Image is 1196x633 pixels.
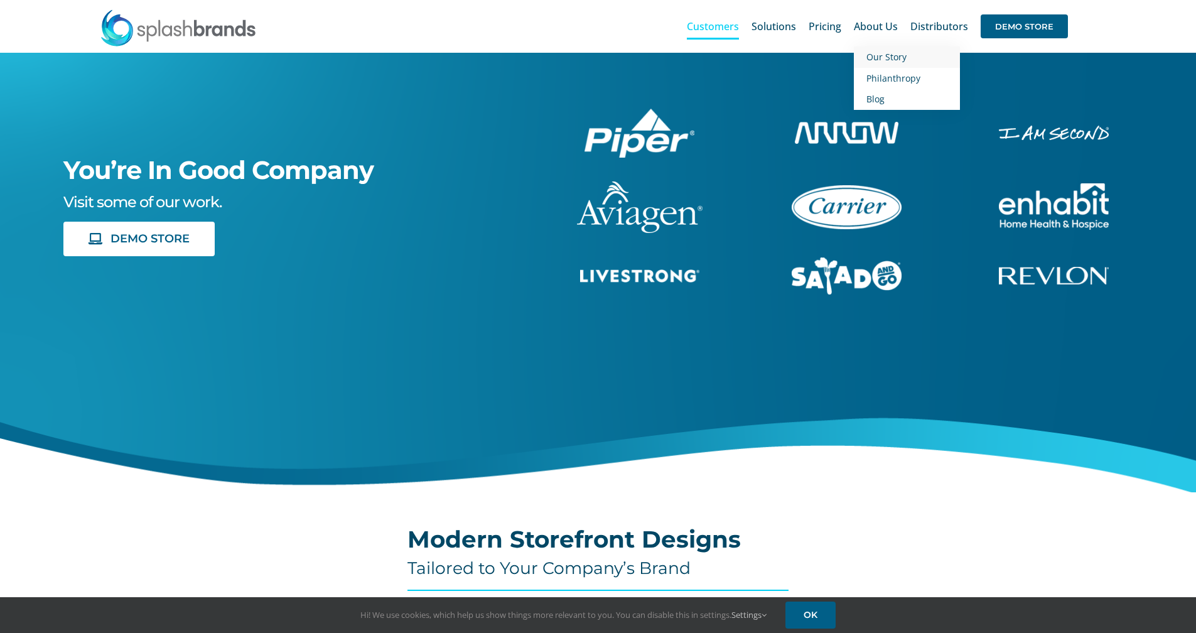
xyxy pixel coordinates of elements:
a: Distributors [910,6,968,46]
a: DEMO STORE [981,6,1068,46]
img: Piper Pilot Ship [585,109,694,158]
a: Our Story [854,46,960,68]
a: Pricing [809,6,841,46]
h2: Modern Storefront Designs [407,527,788,552]
a: carrier-1B [792,183,902,197]
span: Pricing [809,21,841,31]
img: SplashBrands.com Logo [100,9,257,46]
span: Blog [866,93,885,105]
img: Arrow Store [795,122,898,144]
nav: Main Menu [687,6,1068,46]
span: Hi! We use cookies, which help us show things more relevant to you. You can disable this in setti... [360,609,767,620]
img: Salad And Go Store [792,257,902,295]
a: Customers [687,6,739,46]
img: aviagen-1C [577,181,703,233]
img: Enhabit Gear Store [999,183,1109,230]
span: Customers [687,21,739,31]
img: Livestrong Store [580,269,699,283]
a: sng-1C [792,256,902,269]
a: revlon-flat-white [999,265,1109,279]
span: You’re In Good Company [63,154,374,185]
a: piper-White [585,107,694,121]
span: Our Story [866,51,907,63]
a: enhabit-stacked-white [999,124,1109,138]
span: About Us [854,21,898,31]
img: I Am Second Store [999,126,1109,140]
a: Blog [854,89,960,110]
span: Philanthropy [866,72,920,84]
a: arrow-white [795,120,898,134]
span: Solutions [752,21,796,31]
span: Distributors [910,21,968,31]
a: Philanthropy [854,68,960,89]
a: DEMO STORE [63,222,215,256]
span: Visit some of our work. [63,193,222,211]
img: Carrier Brand Store [792,185,902,229]
a: Settings [731,609,767,620]
span: DEMO STORE [110,232,190,246]
h4: Tailored to Your Company’s Brand [407,558,788,578]
a: livestrong-5E-website [580,268,699,281]
a: OK [785,602,836,629]
span: DEMO STORE [981,14,1068,38]
a: enhabit-stacked-white [999,181,1109,195]
img: Revlon [999,267,1109,284]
